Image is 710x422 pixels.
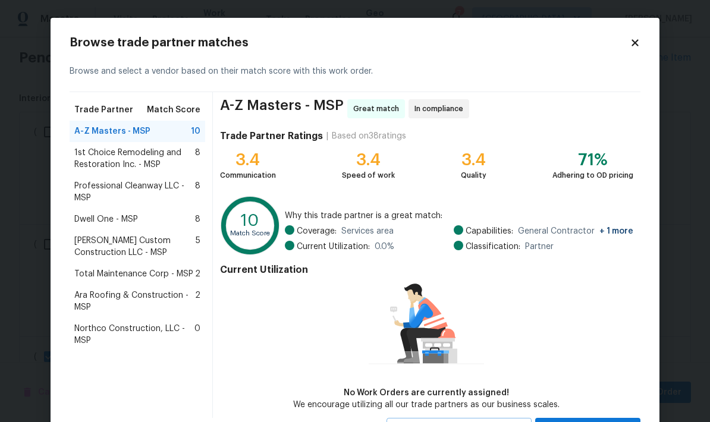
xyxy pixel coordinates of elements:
div: Based on 38 ratings [332,130,406,142]
div: 3.4 [342,154,395,166]
span: General Contractor [518,225,633,237]
span: 8 [195,147,200,171]
h2: Browse trade partner matches [70,37,630,49]
span: Coverage: [297,225,337,237]
span: 5 [196,235,200,259]
div: We encourage utilizing all our trade partners as our business scales. [293,399,560,411]
div: 3.4 [461,154,486,166]
span: Trade Partner [74,104,133,116]
span: Ara Roofing & Construction - MSP [74,289,195,313]
div: Quality [461,169,486,181]
span: 0.0 % [375,241,394,253]
span: [PERSON_NAME] Custom Construction LLC - MSP [74,235,196,259]
span: Match Score [147,104,200,116]
h4: Current Utilization [220,264,633,276]
div: Browse and select a vendor based on their match score with this work order. [70,51,640,92]
span: Partner [525,241,554,253]
span: Northco Construction, LLC - MSP [74,323,194,347]
span: 8 [195,213,200,225]
span: Capabilities: [466,225,513,237]
div: | [323,130,332,142]
div: Speed of work [342,169,395,181]
span: 8 [195,180,200,204]
span: Great match [353,103,404,115]
text: 10 [241,212,259,229]
span: 0 [194,323,200,347]
span: 1st Choice Remodeling and Restoration Inc. - MSP [74,147,195,171]
div: Communication [220,169,276,181]
span: Services area [341,225,394,237]
span: Total Maintenance Corp - MSP [74,268,193,280]
div: 71% [552,154,633,166]
div: No Work Orders are currently assigned! [293,387,560,399]
text: Match Score [230,230,270,237]
span: Current Utilization: [297,241,370,253]
span: A-Z Masters - MSP [220,99,344,118]
span: Classification: [466,241,520,253]
span: Why this trade partner is a great match: [285,210,633,222]
div: 3.4 [220,154,276,166]
span: A-Z Masters - MSP [74,125,150,137]
span: 2 [195,268,200,280]
span: 2 [195,289,200,313]
span: 10 [191,125,200,137]
div: Adhering to OD pricing [552,169,633,181]
span: Dwell One - MSP [74,213,138,225]
span: In compliance [414,103,468,115]
span: + 1 more [599,227,633,235]
h4: Trade Partner Ratings [220,130,323,142]
span: Professional Cleanway LLC - MSP [74,180,195,204]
